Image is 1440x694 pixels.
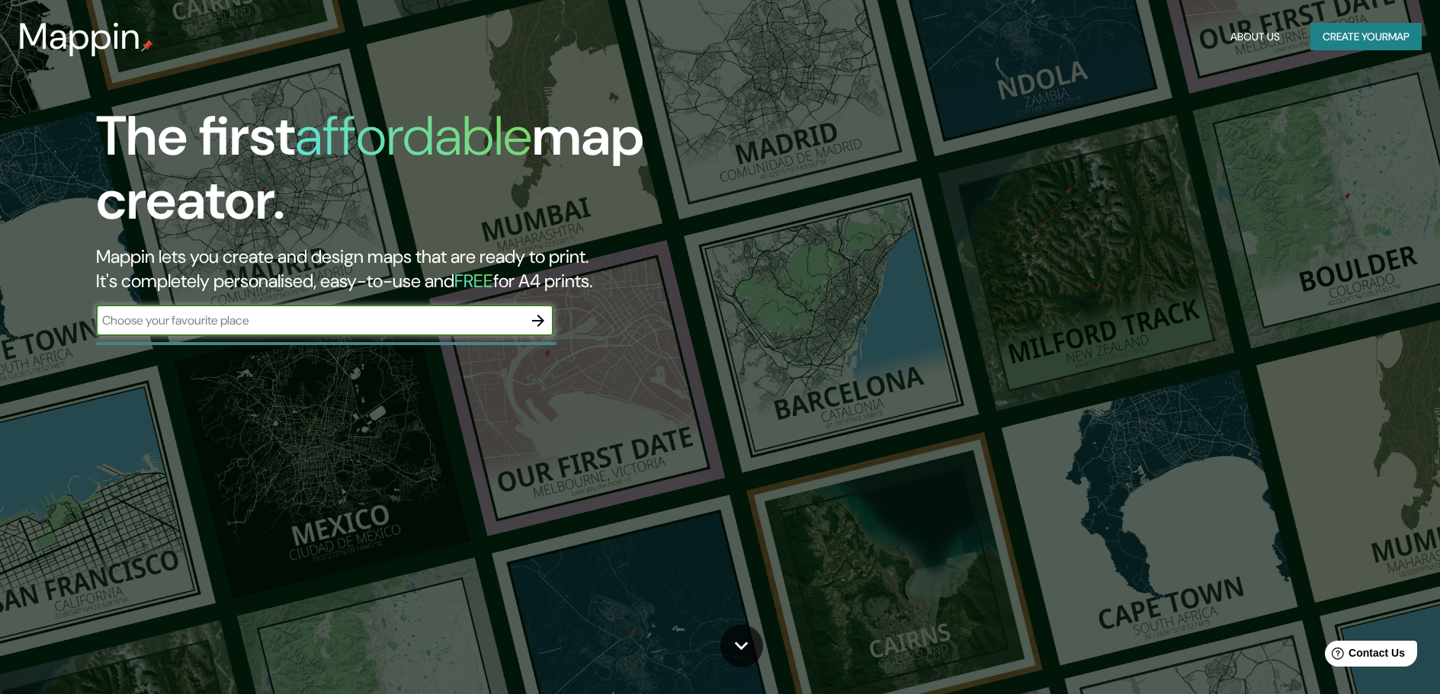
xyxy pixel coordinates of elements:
h1: affordable [295,101,532,171]
h1: The first map creator. [96,104,816,245]
h5: FREE [454,269,493,293]
h3: Mappin [18,15,141,58]
input: Choose your favourite place [96,312,523,329]
img: mappin-pin [141,40,153,52]
button: About Us [1224,23,1286,51]
button: Create yourmap [1310,23,1422,51]
h2: Mappin lets you create and design maps that are ready to print. It's completely personalised, eas... [96,245,816,293]
iframe: Help widget launcher [1304,635,1423,677]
